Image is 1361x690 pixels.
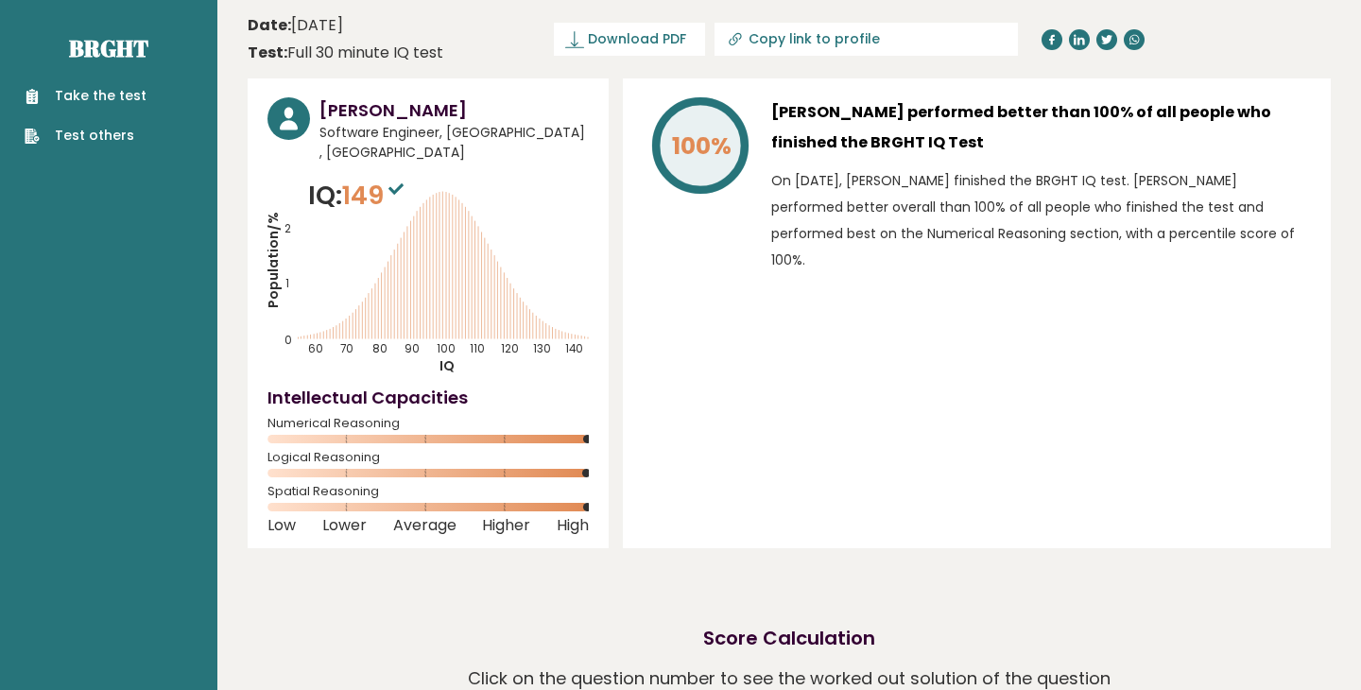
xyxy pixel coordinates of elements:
h4: Intellectual Capacities [267,385,589,410]
tspan: 70 [340,341,353,356]
tspan: 2 [284,221,291,236]
span: Higher [482,522,530,529]
span: Lower [322,522,367,529]
tspan: IQ [439,356,455,375]
div: Full 30 minute IQ test [248,42,443,64]
tspan: 60 [308,341,323,356]
tspan: 130 [533,341,551,356]
time: [DATE] [248,14,343,37]
a: Brght [69,33,148,63]
span: 149 [342,178,408,213]
tspan: 90 [405,341,420,356]
tspan: 100 [437,341,456,356]
a: Test others [25,126,146,146]
span: High [557,522,589,529]
p: On [DATE], [PERSON_NAME] finished the BRGHT IQ test. [PERSON_NAME] performed better overall than ... [771,167,1311,273]
span: Low [267,522,296,529]
tspan: 120 [501,341,519,356]
h2: Score Calculation [703,624,875,652]
b: Test: [248,42,287,63]
a: Take the test [25,86,146,106]
a: Download PDF [554,23,705,56]
span: Logical Reasoning [267,454,589,461]
tspan: 80 [372,341,388,356]
tspan: Population/% [264,212,283,308]
b: Date: [248,14,291,36]
span: Software Engineer, [GEOGRAPHIC_DATA] , [GEOGRAPHIC_DATA] [319,123,589,163]
h3: [PERSON_NAME] performed better than 100% of all people who finished the BRGHT IQ Test [771,97,1311,158]
tspan: 140 [565,341,583,356]
span: Download PDF [588,29,686,49]
tspan: 100% [672,129,732,163]
tspan: 110 [470,341,485,356]
h3: [PERSON_NAME] [319,97,589,123]
tspan: 0 [284,333,292,348]
tspan: 1 [285,276,289,291]
p: IQ: [308,177,408,215]
span: Average [393,522,457,529]
span: Spatial Reasoning [267,488,589,495]
span: Numerical Reasoning [267,420,589,427]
